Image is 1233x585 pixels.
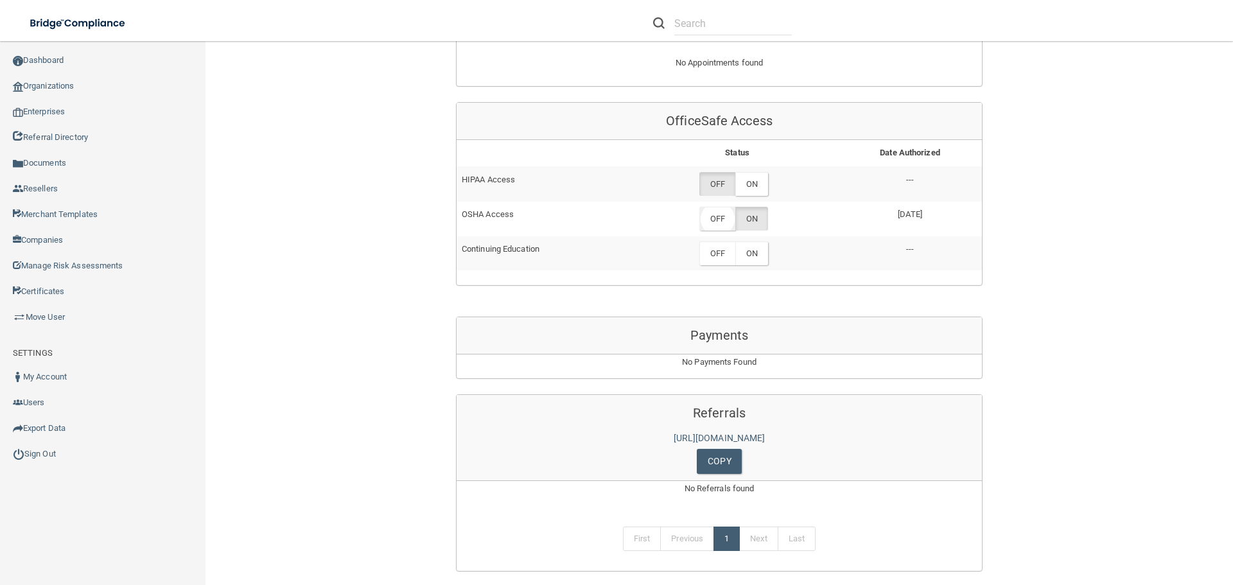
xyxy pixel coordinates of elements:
[457,317,982,354] div: Payments
[697,449,741,474] a: Copy
[13,423,23,433] img: icon-export.b9366987.png
[843,207,977,222] p: [DATE]
[13,448,24,460] img: ic_power_dark.7ecde6b1.png
[838,140,982,166] th: Date Authorized
[457,55,982,86] div: No Appointments found
[457,481,982,512] div: No Referrals found
[735,241,768,265] label: ON
[735,207,768,231] label: ON
[660,527,714,551] a: Previous
[699,172,735,196] label: OFF
[13,108,23,117] img: enterprise.0d942306.png
[13,372,23,382] img: ic_user_dark.df1a06c3.png
[674,12,792,35] input: Search
[778,527,816,551] a: Last
[713,527,740,551] a: 1
[13,82,23,92] img: organization-icon.f8decf85.png
[457,103,982,140] div: OfficeSafe Access
[13,397,23,408] img: icon-users.e205127d.png
[13,184,23,194] img: ic_reseller.de258add.png
[739,527,778,551] a: Next
[843,241,977,257] p: ---
[13,311,26,324] img: briefcase.64adab9b.png
[674,433,765,443] a: [URL][DOMAIN_NAME]
[457,236,636,270] td: Continuing Education
[457,166,636,201] td: HIPAA Access
[699,241,735,265] label: OFF
[13,159,23,169] img: icon-documents.8dae5593.png
[457,202,636,236] td: OSHA Access
[843,172,977,188] p: ---
[457,354,982,370] p: No Payments Found
[19,10,137,37] img: bridge_compliance_login_screen.278c3ca4.svg
[636,140,838,166] th: Status
[735,172,768,196] label: ON
[693,405,746,421] span: Referrals
[1011,494,1218,545] iframe: Drift Widget Chat Controller
[699,207,735,231] label: OFF
[623,527,661,551] a: First
[13,56,23,66] img: ic_dashboard_dark.d01f4a41.png
[13,345,53,361] label: SETTINGS
[653,17,665,29] img: ic-search.3b580494.png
